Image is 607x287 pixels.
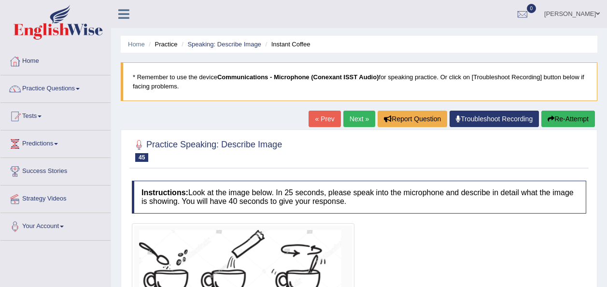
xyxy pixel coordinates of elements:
[378,111,447,127] button: Report Question
[309,111,340,127] a: « Prev
[146,40,177,49] li: Practice
[132,181,586,213] h4: Look at the image below. In 25 seconds, please speak into the microphone and describe in detail w...
[0,75,111,100] a: Practice Questions
[128,41,145,48] a: Home
[527,4,536,13] span: 0
[121,62,597,101] blockquote: * Remember to use the device for speaking practice. Or click on [Troubleshoot Recording] button b...
[132,138,282,162] h2: Practice Speaking: Describe Image
[0,48,111,72] a: Home
[135,153,148,162] span: 45
[187,41,261,48] a: Speaking: Describe Image
[141,188,188,197] b: Instructions:
[217,73,379,81] b: Communications - Microphone (Conexant ISST Audio)
[263,40,310,49] li: Instant Coffee
[0,213,111,237] a: Your Account
[541,111,595,127] button: Re-Attempt
[0,103,111,127] a: Tests
[450,111,539,127] a: Troubleshoot Recording
[0,158,111,182] a: Success Stories
[0,130,111,155] a: Predictions
[0,186,111,210] a: Strategy Videos
[343,111,375,127] a: Next »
